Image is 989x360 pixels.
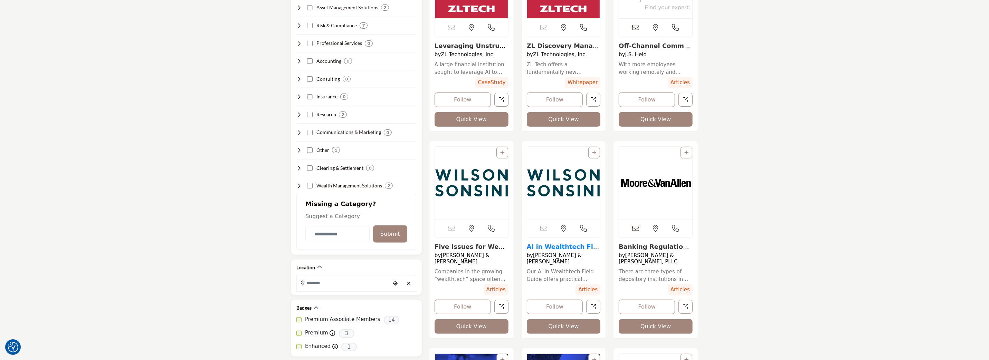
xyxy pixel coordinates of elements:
[533,51,587,58] a: ZL Technologies, Inc.
[494,93,508,107] a: Open Resources
[384,316,399,324] span: 14
[345,77,348,81] b: 0
[307,41,313,46] input: Select Professional Services checkbox
[388,183,390,188] b: 2
[435,112,508,127] button: Quick View
[305,329,328,337] label: Premium
[586,93,600,107] a: Open Resources
[435,268,508,283] a: Companies in the growing “wealthtech” space often face novel regulatory and legal issues under th...
[307,147,313,153] input: Select Other checkbox
[365,40,373,47] div: 0 Results For Professional Services
[316,147,329,154] h4: Other: Encompassing various other services and organizations supporting the securities industry e...
[527,51,601,58] h4: by
[668,77,693,88] span: Articles
[619,93,675,107] button: Follow
[307,94,313,100] input: Select Insurance checkbox
[305,213,360,220] span: Suggest a Category
[305,226,370,242] input: Category Name
[580,24,587,31] i: Open Contact Info
[565,77,600,88] span: Whitepaper
[619,319,693,334] button: Quick View
[316,182,382,189] h4: Wealth Management Solutions: Providing comprehensive wealth management services to high-net-worth...
[684,150,688,155] a: Add To List For Resource
[580,225,587,232] i: Open Contact Info
[316,93,337,100] h4: Insurance: Offering insurance solutions to protect securities industry firms from various risks.
[344,58,352,64] div: 0 Results For Accounting
[619,243,689,258] a: View details about moore-van-allen-pllc
[360,22,368,29] div: 7 Results For Risk & Compliance
[307,5,313,11] input: Select Asset Management Solutions checkbox
[672,24,679,31] i: Open Contact Info
[435,61,508,76] a: A large financial institution sought to leverage AI to analyze and review large volumes of unstru...
[619,61,693,76] a: With more employees working remotely and regulators taking a tougher approach to off channel comm...
[385,183,393,189] div: 2 Results For Wealth Management Solutions
[296,304,312,311] h2: Badges
[307,58,313,64] input: Select Accounting checkbox
[390,276,400,291] div: Choose your current location
[435,42,508,50] h3: Leveraging Unstructured Data for AI
[527,112,601,127] button: Quick View
[305,200,407,213] h2: Missing a Category?
[619,42,690,57] a: View details about js-held
[527,147,600,219] a: View details about wilson-sonsini-goodrich-rosati
[340,94,348,100] div: 0 Results For Insurance
[296,331,302,336] input: Premium checkbox
[619,252,677,265] a: [PERSON_NAME] & [PERSON_NAME], PLLC
[435,319,508,334] button: Quick View
[307,165,313,171] input: Select Clearing & Settlement checkbox
[307,23,313,28] input: Select Risk & Compliance checkbox
[347,59,349,64] b: 0
[668,284,693,295] span: Articles
[672,225,679,232] i: Open Contact Info
[527,61,601,76] a: ZL Tech offers a fundamentally new approach to eDiscovery built on a solid information governance...
[441,51,495,58] a: ZL Technologies, Inc.
[484,284,508,295] span: Articles
[678,300,693,314] a: Open Resources
[435,243,505,258] a: View details about wilson-sonsini-goodrich-rosati
[435,147,508,219] img: Five Issues for Wealthtech Companies to Consider Under the U.S. Securities Laws listing image
[527,42,599,57] a: View details about zl-technologies-inc
[296,317,302,322] input: Premium Associate Members checkbox
[527,42,601,50] h3: ZL Discovery Manager
[619,252,693,265] h4: by
[475,77,508,88] span: CaseStudy
[592,150,596,155] a: Add To List For Resource
[435,243,508,251] h3: Five Issues for Wealthtech Companies to Consider Under the U.S. Securities Laws
[586,300,600,314] a: Open Resources
[527,252,582,265] a: [PERSON_NAME] & [PERSON_NAME]
[369,166,371,171] b: 0
[316,165,363,172] h4: Clearing & Settlement: Facilitating the efficient processing, clearing, and settlement of securit...
[435,42,506,57] a: View details about zl-technologies-inc
[307,130,313,135] input: Select Communications & Marketing checkbox
[404,276,414,291] div: Clear search location
[527,147,600,219] img: AI in Wealthtech Field Guide listing image
[341,343,357,351] span: 1
[316,22,357,29] h4: Risk & Compliance: Helping securities industry firms manage risk, ensure compliance, and prevent ...
[307,112,313,117] input: Select Research checkbox
[332,147,340,153] div: 1 Results For Other
[343,76,351,82] div: 0 Results For Consulting
[619,147,692,219] a: View details about moore-van-allen-pllc
[305,342,331,350] label: Enhanced
[619,243,693,251] h3: Banking Regulation 2025 Law and Practice
[366,165,374,171] div: 0 Results For Clearing & Settlement
[335,148,337,153] b: 1
[381,4,389,11] div: 2 Results For Asset Management Solutions
[316,40,362,47] h4: Professional Services: Delivering staffing, training, and outsourcing services to support securit...
[296,344,302,349] input: Enhanced checkbox
[8,342,18,352] button: Consent Preferences
[307,183,313,188] input: Select Wealth Management Solutions checkbox
[384,5,386,10] b: 2
[316,111,336,118] h4: Research: Conducting market, financial, economic, and industry research for securities industry p...
[435,51,508,58] h4: by
[316,58,341,65] h4: Accounting: Providing financial reporting, auditing, tax, and advisory services to securities ind...
[527,243,601,251] h3: AI in Wealthtech Field Guide
[435,252,508,265] h4: by
[339,111,347,118] div: 2 Results For Research
[305,315,380,323] label: Premium Associate Members
[373,225,407,243] button: Submit
[342,112,344,117] b: 2
[619,51,693,58] h4: by
[619,147,692,219] img: Banking Regulation 2025 Law and Practice listing image
[527,300,583,314] button: Follow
